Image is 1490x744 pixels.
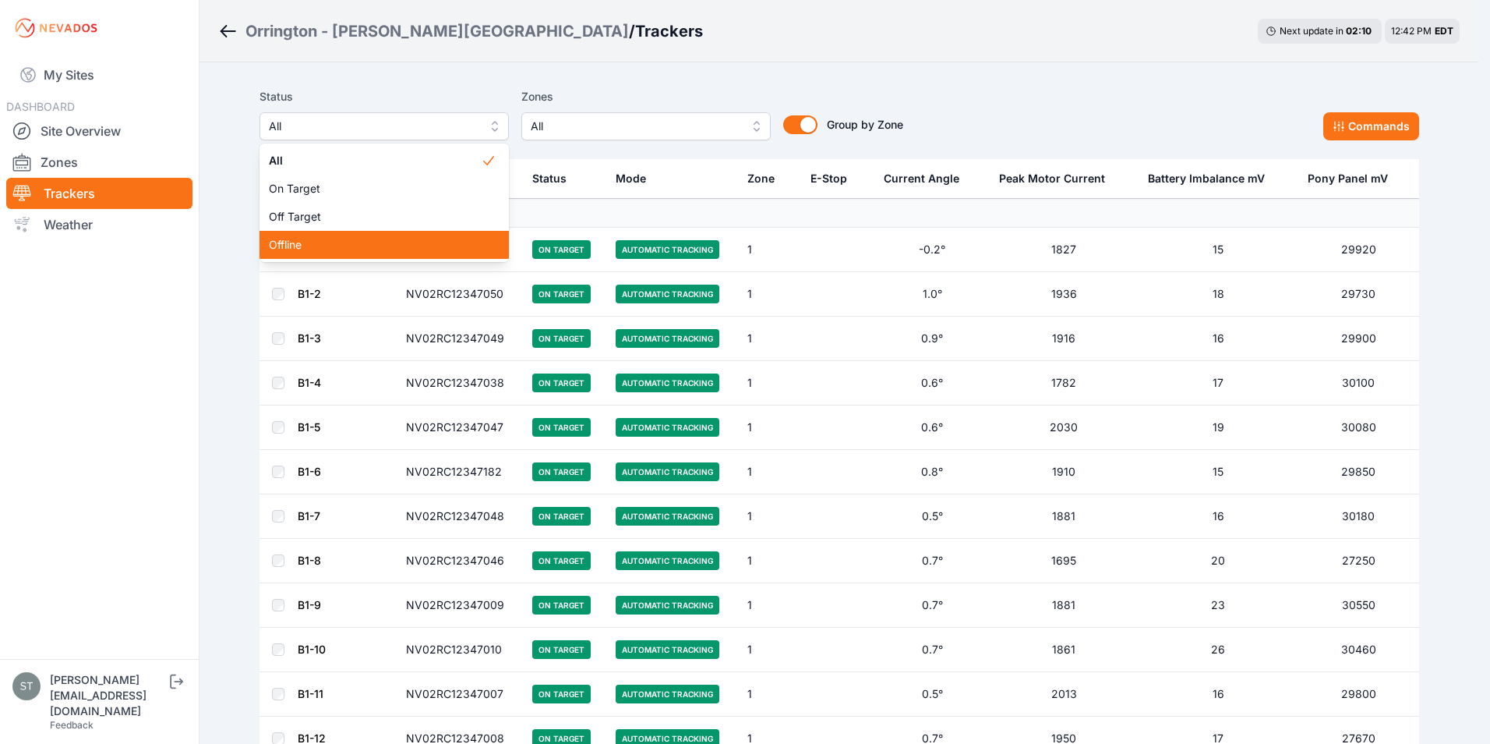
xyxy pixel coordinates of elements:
[260,143,509,262] div: All
[269,209,481,225] span: Off Target
[269,237,481,253] span: Offline
[260,112,509,140] button: All
[269,153,481,168] span: All
[269,181,481,197] span: On Target
[269,117,478,136] span: All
